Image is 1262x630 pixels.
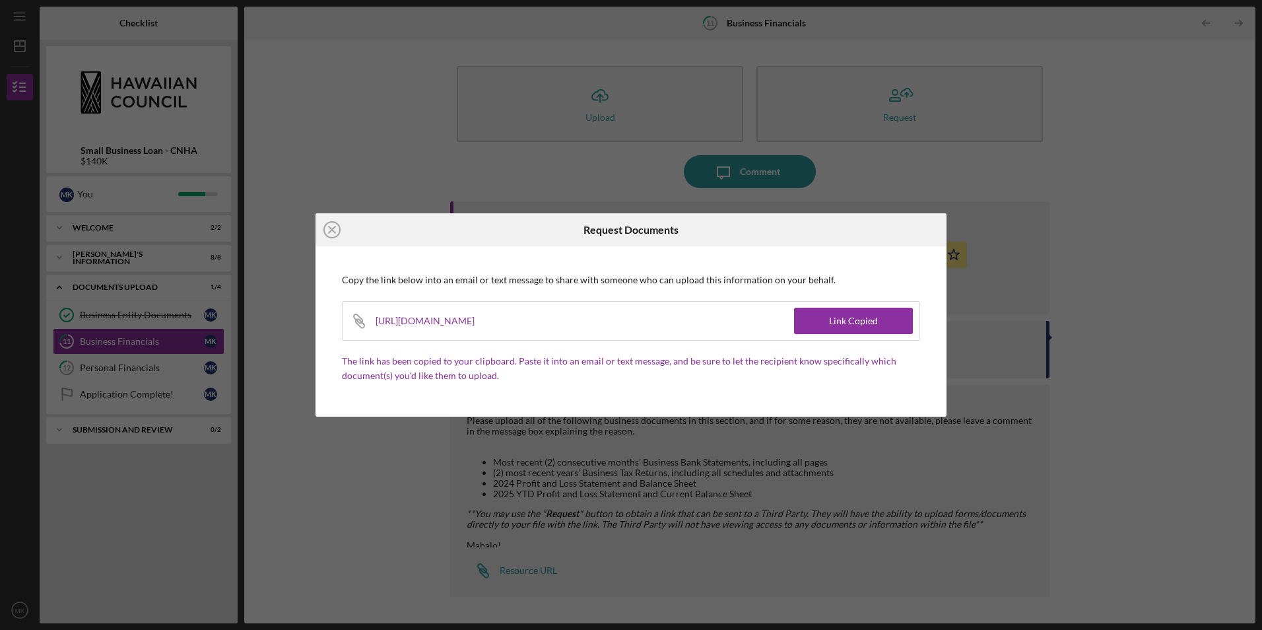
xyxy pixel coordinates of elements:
[583,224,679,236] h6: Request Documents
[342,273,920,287] p: Copy the link below into an email or text message to share with someone who can upload this infor...
[376,302,491,340] div: [URL][DOMAIN_NAME]
[794,308,913,334] button: Link Copied
[829,308,878,334] div: Link Copied
[342,354,920,384] p: The link has been copied to your clipboard. Paste it into an email or text message, and be sure t...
